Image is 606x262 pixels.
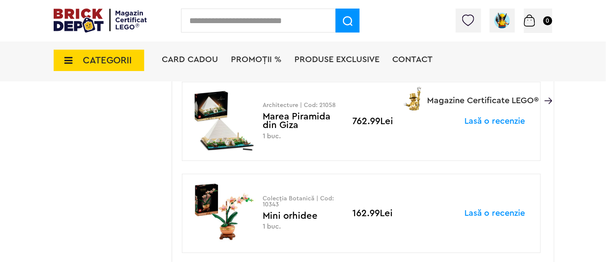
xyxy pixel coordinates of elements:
p: Colecția Botanică | Cod: 10343 [263,196,346,208]
a: PROMOȚII % [231,55,282,64]
img: Marea Piramida din Giza [192,90,257,152]
div: Marea Piramida din Giza [263,102,346,140]
a: Lasă o recenzie [464,117,525,125]
a: Card Cadou [162,55,218,64]
p: 762.99Lei [352,117,436,125]
span: CATEGORII [83,56,132,65]
div: Mini orhidee [263,196,346,231]
p: 162.99Lei [352,209,436,217]
p: 1 buc. [263,132,346,140]
small: 0 [543,16,552,25]
a: Produse exclusive [294,55,379,64]
a: Contact [392,55,433,64]
a: Magazine Certificate LEGO® [539,85,552,94]
a: Lasă o recenzie [464,209,525,217]
span: Magazine Certificate LEGO® [427,85,539,105]
p: 1 buc. [263,223,346,231]
img: Mini orhidee [192,182,257,244]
